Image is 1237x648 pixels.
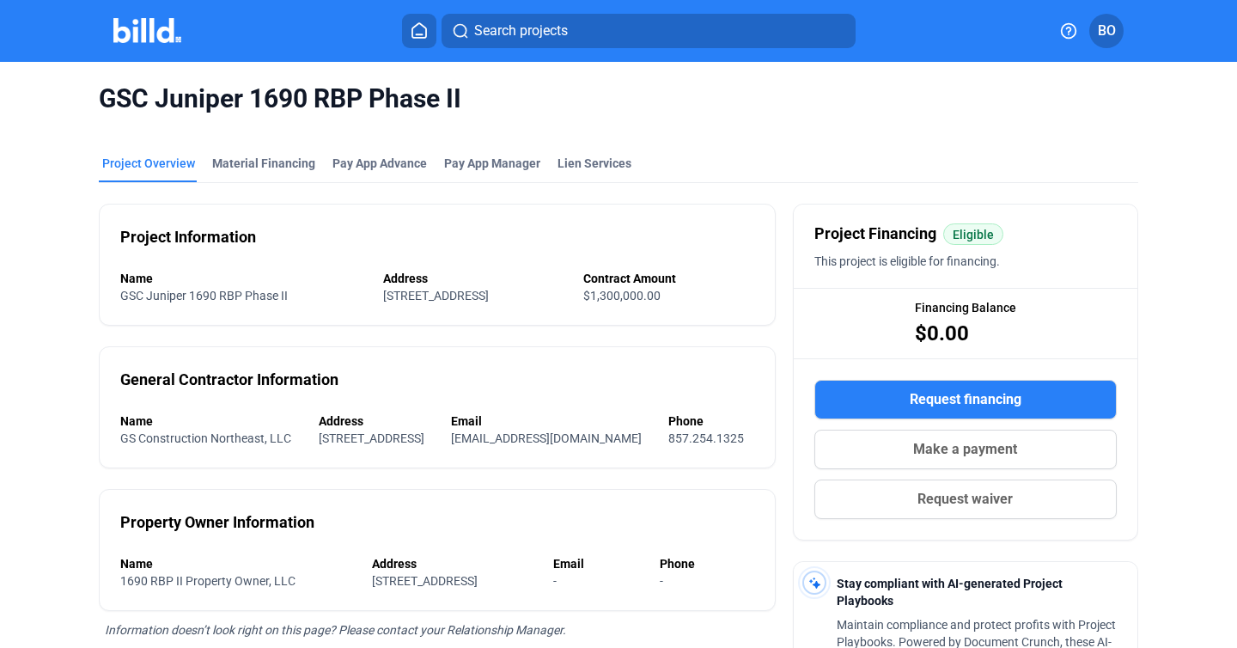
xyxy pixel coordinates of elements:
div: Phone [660,555,753,572]
button: Make a payment [814,430,1117,469]
span: $0.00 [915,320,969,347]
div: Project Overview [102,155,195,172]
span: GSC Juniper 1690 RBP Phase II [120,289,288,303]
div: Phone [668,413,753,430]
span: [STREET_ADDRESS] [372,574,478,588]
span: This project is eligible for financing. [814,254,1000,268]
img: Billd Company Logo [113,18,181,43]
div: Name [120,413,301,430]
div: Lien Services [558,155,631,172]
button: Request waiver [814,480,1117,519]
div: Material Financing [212,155,315,172]
span: Request financing [910,389,1021,410]
div: Address [383,270,567,287]
span: $1,300,000.00 [583,289,661,303]
span: Request waiver [917,489,1013,510]
div: Project Information [120,225,256,249]
div: Address [372,555,536,572]
span: Pay App Manager [444,155,540,172]
button: Search projects [442,14,856,48]
span: 857.254.1325 [668,431,744,445]
button: BO [1089,14,1124,48]
span: - [553,574,557,588]
div: Name [120,555,354,572]
div: Email [451,413,651,430]
span: [EMAIL_ADDRESS][DOMAIN_NAME] [451,431,642,445]
span: Stay compliant with AI-generated Project Playbooks [837,577,1063,608]
div: Address [319,413,434,430]
div: General Contractor Information [120,368,338,392]
div: Pay App Advance [332,155,427,172]
span: [STREET_ADDRESS] [383,289,489,303]
span: Information doesn’t look right on this page? Please contact your Relationship Manager. [105,623,566,637]
mat-chip: Eligible [943,223,1003,245]
span: 1690 RBP II Property Owner, LLC [120,574,296,588]
div: Contract Amount [583,270,754,287]
button: Request financing [814,380,1117,419]
span: GSC Juniper 1690 RBP Phase II [99,83,1138,115]
span: Make a payment [913,439,1017,460]
span: [STREET_ADDRESS] [319,431,424,445]
span: GS Construction Northeast, LLC [120,431,291,445]
div: Property Owner Information [120,510,314,535]
span: Search projects [474,21,568,41]
div: Name [120,270,366,287]
span: Project Financing [814,222,936,246]
div: Email [553,555,643,572]
span: BO [1098,21,1116,41]
span: Financing Balance [915,299,1016,316]
span: - [660,574,663,588]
